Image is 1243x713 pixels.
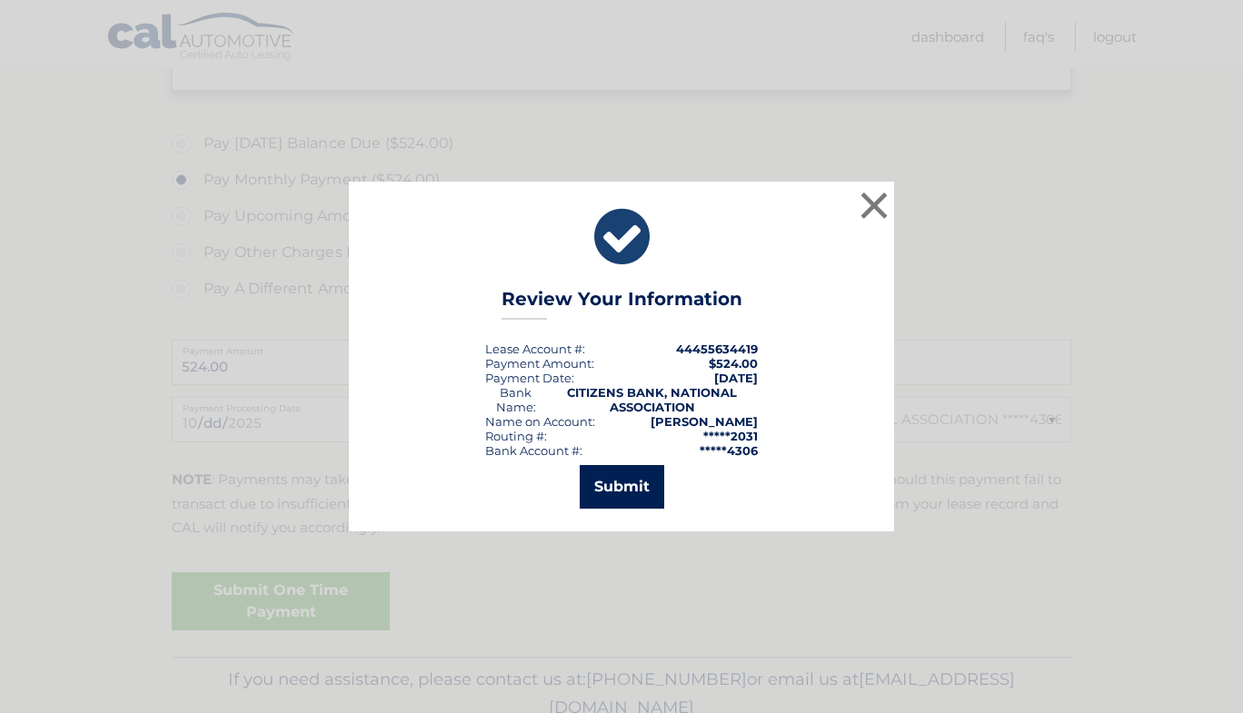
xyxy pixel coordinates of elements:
[485,371,574,385] div: :
[651,414,758,429] strong: [PERSON_NAME]
[485,443,582,458] div: Bank Account #:
[676,342,758,356] strong: 44455634419
[485,371,572,385] span: Payment Date
[567,385,737,414] strong: CITIZENS BANK, NATIONAL ASSOCIATION
[580,465,664,509] button: Submit
[714,371,758,385] span: [DATE]
[485,385,546,414] div: Bank Name:
[485,342,585,356] div: Lease Account #:
[485,356,594,371] div: Payment Amount:
[709,356,758,371] span: $524.00
[856,187,892,223] button: ×
[502,288,742,320] h3: Review Your Information
[485,414,595,429] div: Name on Account:
[485,429,547,443] div: Routing #:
